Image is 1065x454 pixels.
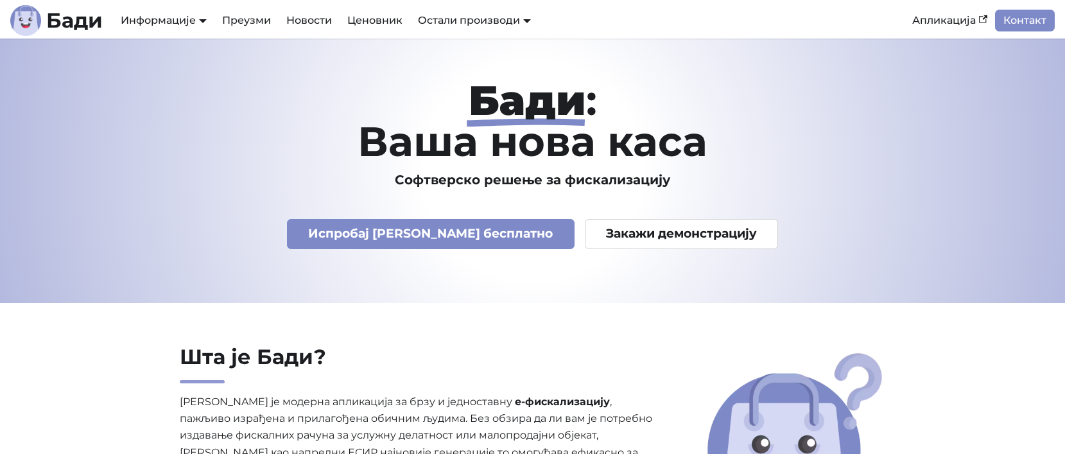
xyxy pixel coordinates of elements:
[119,80,946,162] h1: : Ваша нова каса
[995,10,1055,31] a: Контакт
[340,10,410,31] a: Ценовник
[585,219,779,249] a: Закажи демонстрацију
[46,10,103,31] b: Бади
[905,10,995,31] a: Апликација
[214,10,279,31] a: Преузми
[287,219,575,249] a: Испробај [PERSON_NAME] бесплатно
[469,75,586,125] strong: Бади
[10,5,41,36] img: Лого
[279,10,340,31] a: Новости
[418,14,531,26] a: Остали производи
[119,172,946,188] h3: Софтверско решење за фискализацију
[10,5,103,36] a: ЛогоБади
[180,344,654,383] h2: Шта је Бади?
[515,396,610,408] strong: е-фискализацију
[121,14,207,26] a: Информације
